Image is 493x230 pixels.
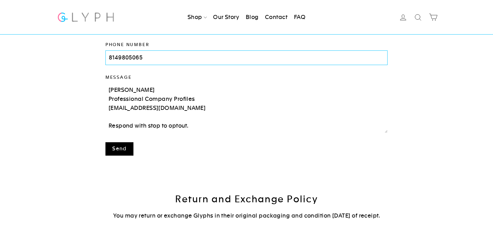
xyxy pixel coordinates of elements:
[291,10,308,24] a: FAQ
[105,211,388,220] p: You may return or exchange Glyphs in their original packaging and condition [DATE] of receipt.
[105,142,133,156] button: Send
[243,10,261,24] a: Blog
[211,10,242,24] a: Our Story
[185,10,209,24] a: Shop
[263,10,290,24] a: Contact
[185,10,308,24] ul: Primary
[105,74,388,80] label: Message
[105,193,388,205] p: Return and Exchange Policy
[105,42,388,47] label: Phone number
[57,9,115,25] img: Glyph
